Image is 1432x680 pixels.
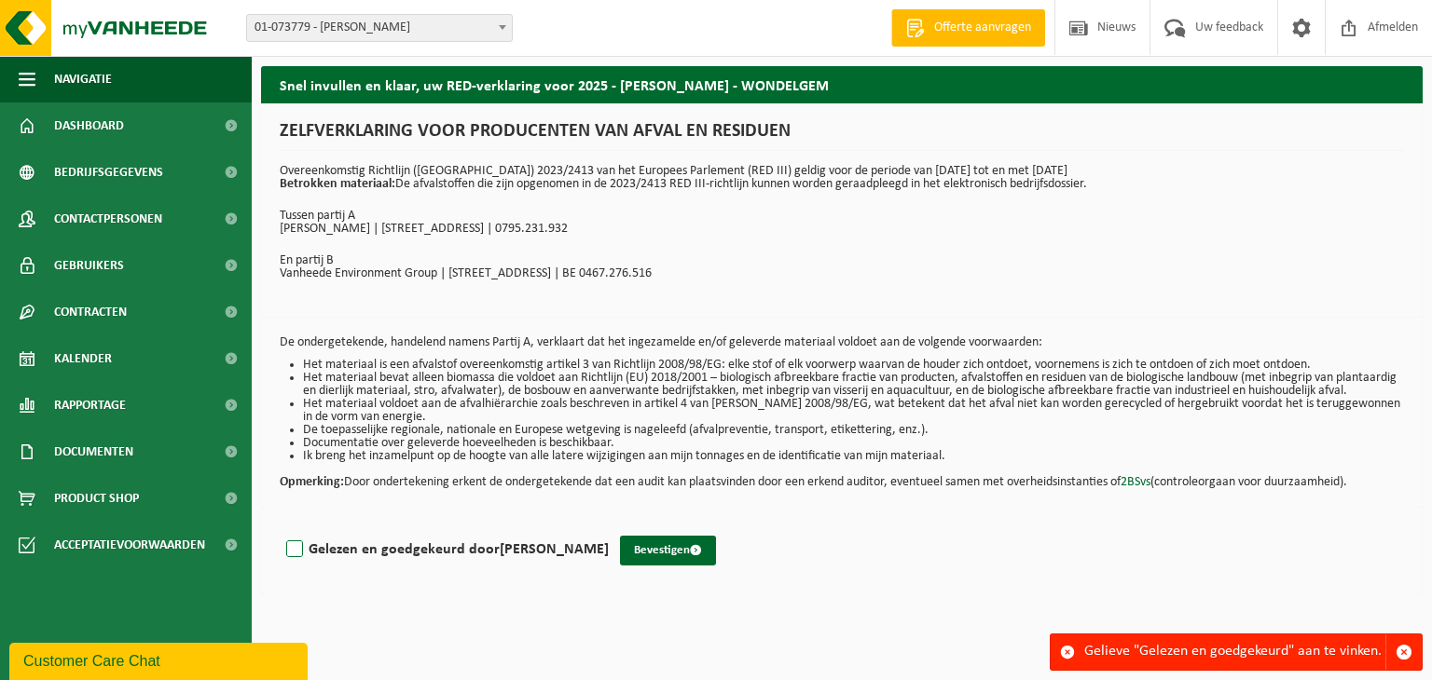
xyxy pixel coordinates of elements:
[54,242,124,289] span: Gebruikers
[280,210,1404,223] p: Tussen partij A
[303,398,1404,424] li: Het materiaal voldoet aan de afvalhiërarchie zoals beschreven in artikel 4 van [PERSON_NAME] 2008...
[54,522,205,568] span: Acceptatievoorwaarden
[54,196,162,242] span: Contactpersonen
[280,122,1404,151] h1: ZELFVERKLARING VOOR PRODUCENTEN VAN AFVAL EN RESIDUEN
[54,149,163,196] span: Bedrijfsgegevens
[54,335,112,382] span: Kalender
[303,424,1404,437] li: De toepasselijke regionale, nationale en Europese wetgeving is nageleefd (afvalpreventie, transpo...
[282,536,609,564] label: Gelezen en goedgekeurd door
[54,289,127,335] span: Contracten
[280,223,1404,236] p: [PERSON_NAME] | [STREET_ADDRESS] | 0795.231.932
[54,382,126,428] span: Rapportage
[620,536,716,565] button: Bevestigen
[929,19,1036,37] span: Offerte aanvragen
[1121,475,1150,489] a: 2BSvs
[891,9,1045,47] a: Offerte aanvragen
[303,437,1404,450] li: Documentatie over geleverde hoeveelheden is beschikbaar.
[9,639,311,680] iframe: chat widget
[280,254,1404,267] p: En partij B
[280,165,1404,191] p: Overeenkomstig Richtlijn ([GEOGRAPHIC_DATA]) 2023/2413 van het Europees Parlement (RED III) geldi...
[54,102,124,149] span: Dashboard
[1084,634,1385,670] div: Gelieve "Gelezen en goedgekeurd" aan te vinken.
[54,428,133,475] span: Documenten
[500,542,609,557] strong: [PERSON_NAME]
[54,475,139,522] span: Product Shop
[261,66,1423,102] h2: Snel invullen en klaar, uw RED-verklaring voor 2025 - [PERSON_NAME] - WONDELGEM
[246,14,513,42] span: 01-073779 - TIMMER TOMMY - MARIAKERKE
[247,15,512,41] span: 01-073779 - TIMMER TOMMY - MARIAKERKE
[280,177,395,191] strong: Betrokken materiaal:
[280,463,1404,489] p: Door ondertekening erkent de ondergetekende dat een audit kan plaatsvinden door een erkend audito...
[303,359,1404,372] li: Het materiaal is een afvalstof overeenkomstig artikel 3 van Richtlijn 2008/98/EG: elke stof of el...
[280,475,344,489] strong: Opmerking:
[303,450,1404,463] li: Ik breng het inzamelpunt op de hoogte van alle latere wijzigingen aan mijn tonnages en de identif...
[54,56,112,102] span: Navigatie
[303,372,1404,398] li: Het materiaal bevat alleen biomassa die voldoet aan Richtlijn (EU) 2018/2001 – biologisch afbreek...
[280,336,1404,349] p: De ondergetekende, handelend namens Partij A, verklaart dat het ingezamelde en/of geleverde mater...
[280,267,1404,280] p: Vanheede Environment Group | [STREET_ADDRESS] | BE 0467.276.516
